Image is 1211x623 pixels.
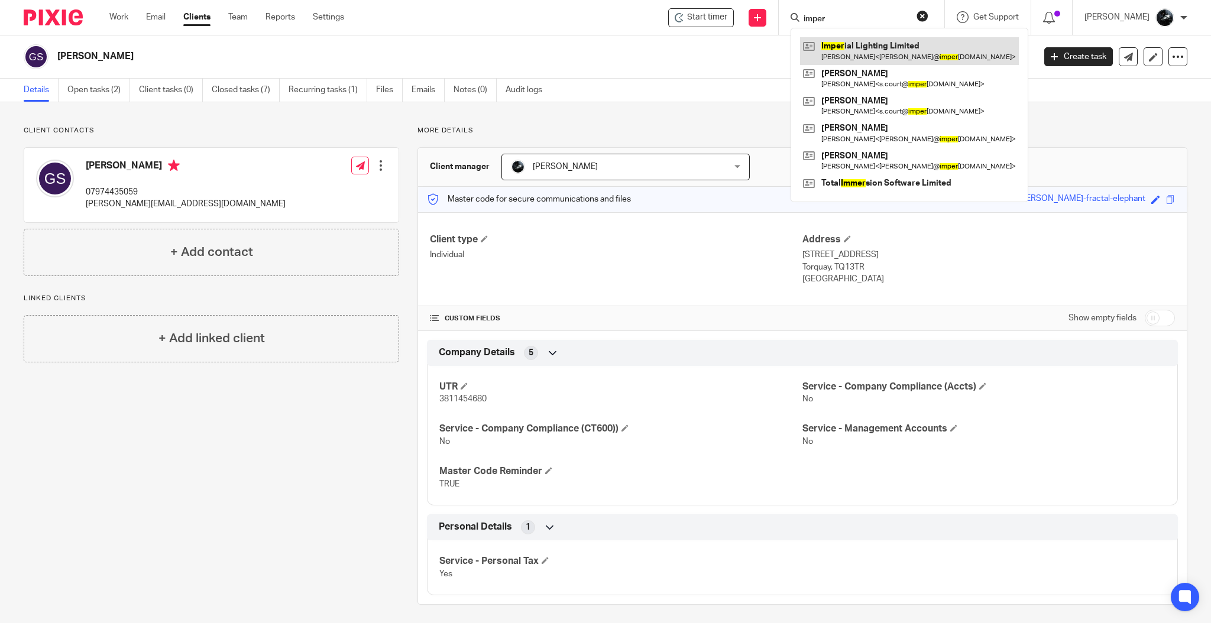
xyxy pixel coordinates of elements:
a: Recurring tasks (1) [289,79,367,102]
a: Reports [265,11,295,23]
h4: Service - Company Compliance (Accts) [802,381,1165,393]
span: Get Support [973,13,1019,21]
a: Emails [412,79,445,102]
a: Work [109,11,128,23]
label: Show empty fields [1068,312,1136,324]
h4: + Add contact [170,243,253,261]
p: Linked clients [24,294,399,303]
p: More details [417,126,1187,135]
h3: Client manager [430,161,490,173]
img: 1000002122.jpg [1155,8,1174,27]
img: svg%3E [24,44,48,69]
span: [PERSON_NAME] [533,163,598,171]
h4: Service - Company Compliance (CT600)) [439,423,802,435]
a: Open tasks (2) [67,79,130,102]
input: Search [802,14,909,25]
h4: CUSTOM FIELDS [430,314,802,323]
span: Company Details [439,346,515,359]
h2: [PERSON_NAME] [57,50,833,63]
a: Team [228,11,248,23]
h4: Client type [430,233,802,246]
img: Pixie [24,9,83,25]
div: [PERSON_NAME]-fractal-elephant [1018,193,1145,206]
h4: Service - Management Accounts [802,423,1165,435]
span: No [439,437,450,446]
h4: Master Code Reminder [439,465,802,478]
span: Personal Details [439,521,512,533]
img: 1000002122.jpg [511,160,525,174]
a: Client tasks (0) [139,79,203,102]
a: Settings [313,11,344,23]
p: [PERSON_NAME] [1084,11,1150,23]
span: 1 [526,521,530,533]
p: Client contacts [24,126,399,135]
p: Master code for secure communications and files [427,193,631,205]
span: TRUE [439,480,459,488]
a: Files [376,79,403,102]
p: 07974435059 [86,186,286,198]
a: Clients [183,11,211,23]
span: No [802,395,813,403]
p: Torquay, TQ13TR [802,261,1175,273]
a: Email [146,11,166,23]
h4: + Add linked client [158,329,265,348]
span: Start timer [687,11,727,24]
p: Individual [430,249,802,261]
h4: UTR [439,381,802,393]
a: Create task [1044,47,1113,66]
span: 3811454680 [439,395,487,403]
h4: Service - Personal Tax [439,555,802,567]
a: Notes (0) [454,79,497,102]
span: No [802,437,813,446]
p: [GEOGRAPHIC_DATA] [802,273,1175,285]
h4: [PERSON_NAME] [86,160,286,174]
p: [STREET_ADDRESS] [802,249,1175,261]
span: Yes [439,570,452,578]
img: svg%3E [36,160,74,197]
i: Primary [168,160,180,171]
span: 5 [529,347,533,359]
a: Closed tasks (7) [212,79,280,102]
button: Clear [917,10,928,22]
a: Details [24,79,59,102]
h4: Address [802,233,1175,246]
p: [PERSON_NAME][EMAIL_ADDRESS][DOMAIN_NAME] [86,198,286,210]
a: Audit logs [506,79,551,102]
div: Gary Spencer [668,8,734,27]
